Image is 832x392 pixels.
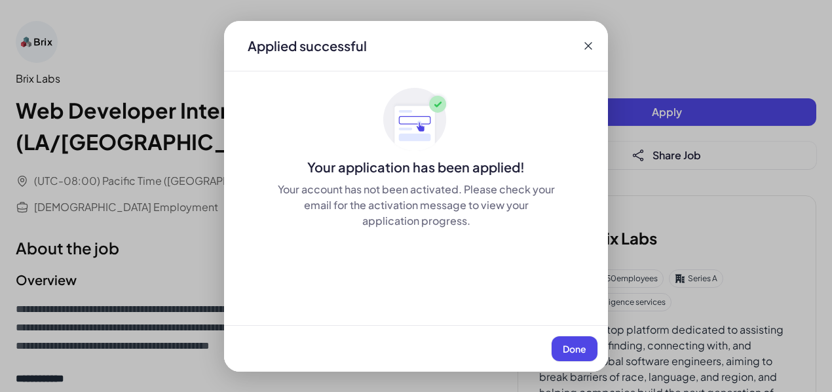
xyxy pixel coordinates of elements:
[276,182,556,229] div: Your account has not been activated. Please check your email for the activation message to view y...
[224,158,608,176] div: Your application has been applied!
[552,336,597,361] button: Done
[248,37,367,55] div: Applied successful
[383,87,449,153] img: ApplyedMaskGroup3.svg
[563,343,586,355] span: Done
